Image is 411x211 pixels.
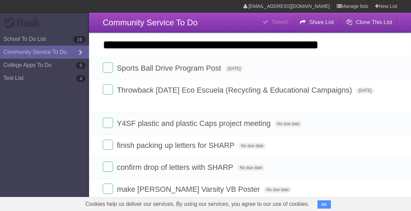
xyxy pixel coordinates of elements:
button: Share List [294,16,339,28]
b: 5 [76,62,86,69]
span: confirm drop of letters with SHARP [117,163,235,172]
label: Done [103,118,113,128]
b: Saved [272,19,287,25]
span: Community Service To Do [103,18,198,27]
div: Flask [3,17,45,29]
span: Cookies help us deliver our services. By using our services, you agree to our use of cookies. [78,197,316,211]
span: No due date [274,121,302,127]
span: No due date [264,187,291,193]
label: Done [103,140,113,150]
span: No due date [238,143,266,149]
b: 16 [73,36,86,43]
button: OK [317,200,331,209]
label: Done [103,62,113,73]
b: Share List [309,19,334,25]
span: Y4SF plastic and plastic Caps project meeting [117,119,272,128]
span: Sports Ball Drive Program Post [117,64,223,72]
span: [DATE] [225,66,244,72]
span: make [PERSON_NAME] Varsity VB Poster [117,185,262,194]
b: 4 [76,75,86,82]
button: Clone This List [341,16,397,28]
label: Done [103,84,113,95]
b: Clone This List [356,19,392,25]
span: Throwback [DATE] Eco Escuela (Recycling & Educational Campaigns) [117,86,354,94]
label: Done [103,162,113,172]
span: finish packing up letters for SHARP [117,141,236,150]
label: Done [103,184,113,194]
span: [DATE] [356,87,374,94]
span: No due date [237,165,265,171]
